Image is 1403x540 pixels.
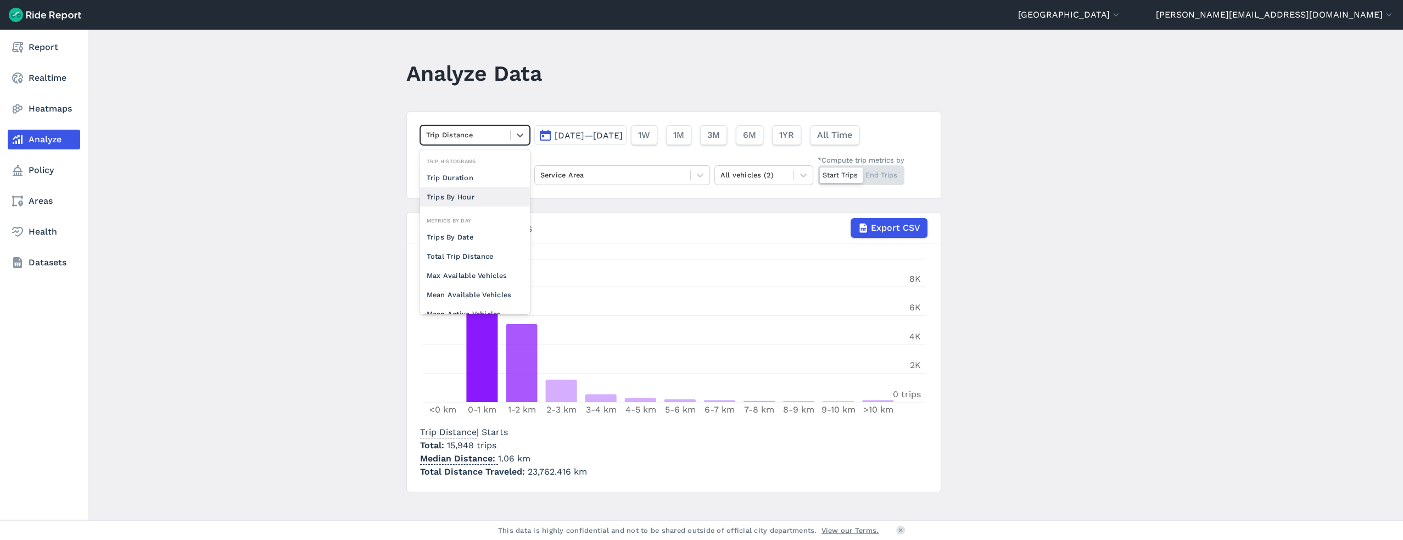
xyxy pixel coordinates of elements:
button: All Time [810,125,859,145]
div: Max Available Vehicles [420,266,530,285]
div: Total Trip Distance [420,247,530,266]
div: Trip Duration [420,168,530,187]
tspan: 8-9 km [783,404,814,415]
a: Analyze [8,130,80,149]
span: Export CSV [871,221,920,235]
span: 3M [707,129,720,142]
a: Heatmaps [8,99,80,119]
tspan: 6K [909,302,921,313]
tspan: 1-2 km [507,404,535,415]
button: Export CSV [851,218,927,238]
button: 6M [736,125,763,145]
button: [PERSON_NAME][EMAIL_ADDRESS][DOMAIN_NAME] [1156,8,1394,21]
div: Trips By Hour [420,187,530,207]
span: Total [420,440,447,450]
p: 1.06 km [420,452,587,465]
a: Health [8,222,80,242]
tspan: 9-10 km [821,404,855,415]
a: Report [8,37,80,57]
tspan: 2K [910,360,921,370]
span: 6M [743,129,756,142]
button: [GEOGRAPHIC_DATA] [1018,8,1121,21]
tspan: 4K [909,331,921,342]
tspan: 4-5 km [625,404,656,415]
h1: Analyze Data [406,58,542,88]
span: Median Distance [420,450,498,465]
span: Total Distance Traveled [420,466,528,477]
tspan: 5-6 km [664,404,695,415]
button: 1W [631,125,657,145]
tspan: >10 km [863,404,893,415]
a: Datasets [8,253,80,272]
div: Trips By Date [420,227,530,247]
div: Mean Available Vehicles [420,285,530,304]
span: [DATE]—[DATE] [555,130,623,141]
span: | Starts [420,427,508,437]
div: Metrics By Day [420,215,530,226]
span: 23,762.416 km [528,466,587,477]
tspan: 7-8 km [744,404,774,415]
span: 1YR [779,129,794,142]
a: Policy [8,160,80,180]
tspan: 0-1 km [468,404,496,415]
div: Trip Histograms [420,156,530,166]
tspan: 6-7 km [705,404,735,415]
button: 3M [700,125,727,145]
span: 15,948 trips [447,440,496,450]
span: All Time [817,129,852,142]
span: 1W [638,129,650,142]
div: *Compute trip metrics by [818,155,904,165]
tspan: <0 km [429,404,456,415]
a: View our Terms. [821,525,879,536]
button: 1M [666,125,691,145]
tspan: 8K [909,274,921,284]
div: Mean Active Vehicles [420,304,530,324]
button: [DATE]—[DATE] [534,125,627,145]
img: Ride Report [9,8,81,22]
span: Trip Distance [420,424,477,438]
tspan: 3-4 km [585,404,616,415]
span: 1M [673,129,684,142]
div: Trip Distance | Starts [420,218,927,238]
tspan: 2-3 km [546,404,576,415]
tspan: 0 trips [893,389,921,399]
a: Realtime [8,68,80,88]
a: Areas [8,191,80,211]
button: 1YR [772,125,801,145]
